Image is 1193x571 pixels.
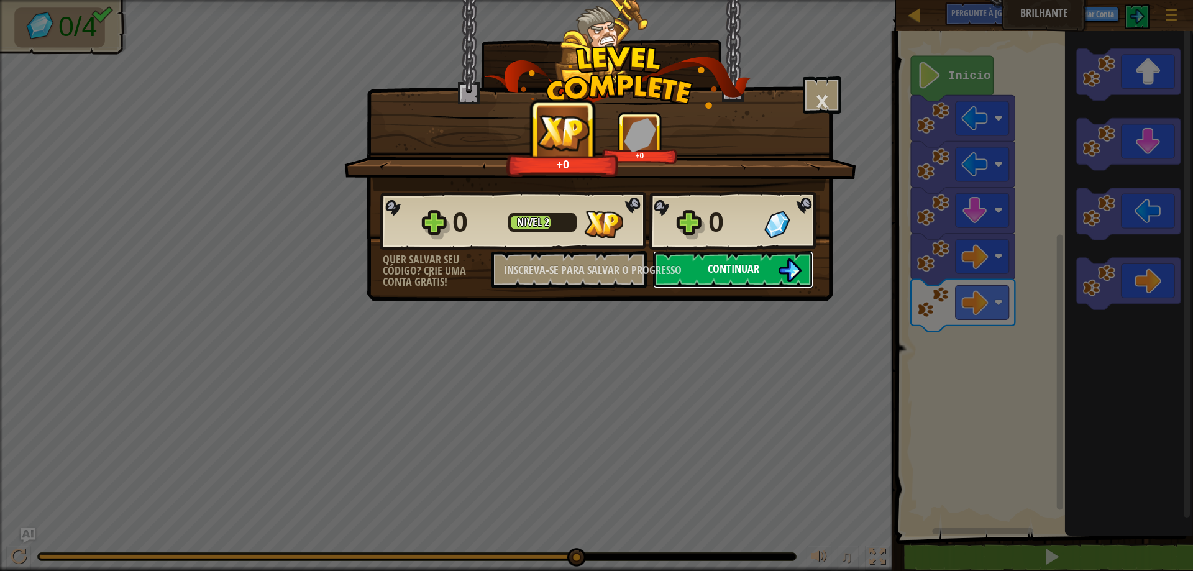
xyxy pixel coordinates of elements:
[624,117,656,152] img: Gemas Ganhas
[584,211,623,238] img: XP Ganho
[557,158,570,171] font: +0
[815,80,829,122] font: ×
[544,214,549,230] font: 2
[504,262,682,278] font: Inscreva-se para salvar o progresso
[653,251,813,288] button: Continuar
[708,206,724,238] font: 0
[484,46,751,109] img: level_complete.png
[452,206,468,238] font: 0
[517,214,542,230] font: Nível
[778,258,802,282] img: Continuar
[635,152,644,160] font: +0
[383,252,466,290] font: Quer salvar seu código? Crie uma conta grátis!
[764,211,790,238] img: Gemas Ganhas
[708,261,759,276] font: Continuar
[536,113,591,152] img: XP Ganho
[491,251,647,288] button: Inscreva-se para salvar o progresso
